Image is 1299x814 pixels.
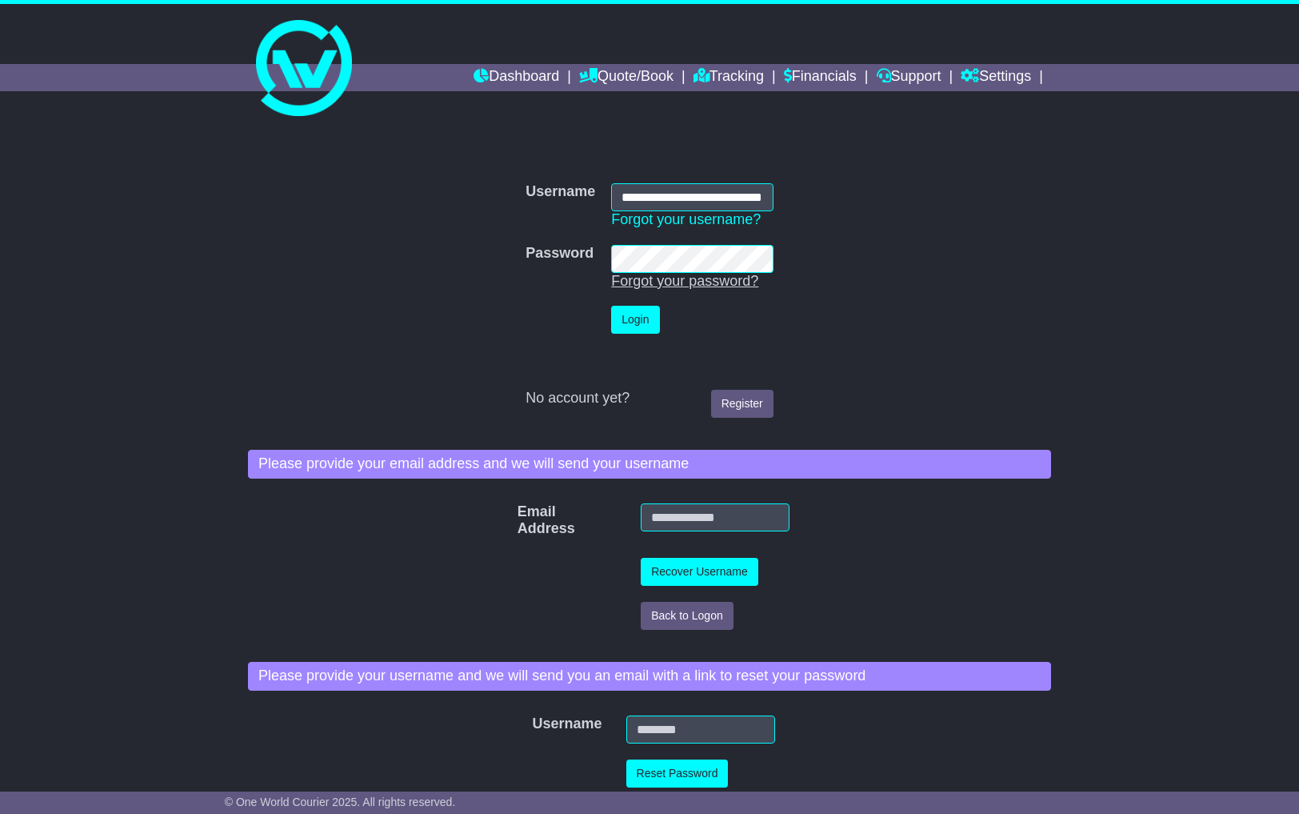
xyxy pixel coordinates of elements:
[526,245,594,263] label: Password
[611,306,659,334] button: Login
[784,64,857,91] a: Financials
[626,760,729,788] button: Reset Password
[711,390,773,418] a: Register
[641,558,758,586] button: Recover Username
[526,390,773,407] div: No account yet?
[248,662,1051,691] div: Please provide your username and we will send you an email with a link to reset your password
[248,450,1051,479] div: Please provide your email address and we will send your username
[526,183,595,201] label: Username
[510,503,538,538] label: Email Address
[611,273,758,289] a: Forgot your password?
[611,211,761,227] a: Forgot your username?
[579,64,673,91] a: Quote/Book
[641,602,733,630] button: Back to Logon
[693,64,764,91] a: Tracking
[474,64,559,91] a: Dashboard
[225,796,456,808] span: © One World Courier 2025. All rights reserved.
[961,64,1031,91] a: Settings
[524,716,546,733] label: Username
[877,64,941,91] a: Support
